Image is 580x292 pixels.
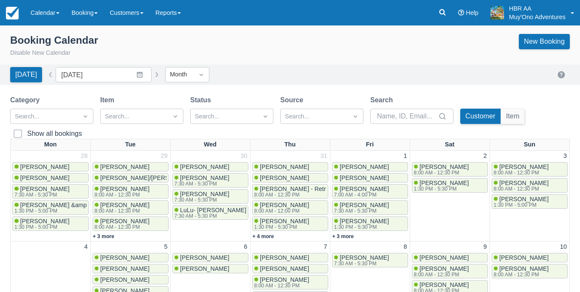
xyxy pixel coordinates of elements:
[332,233,354,239] a: + 3 more
[494,202,547,208] div: 1:30 PM - 5:00 PM
[93,184,169,199] a: [PERSON_NAME]8:00 AM - 12:30 PM
[492,264,568,278] a: [PERSON_NAME]8:00 AM - 12:30 PM
[466,9,479,16] span: Help
[499,163,549,170] span: [PERSON_NAME]
[253,233,274,239] a: + 4 more
[494,170,547,175] div: 8:00 AM - 12:30 PM
[180,254,229,261] span: [PERSON_NAME]
[420,265,469,272] span: [PERSON_NAME]
[100,174,408,181] span: [PERSON_NAME]/[PERSON_NAME]; [PERSON_NAME]/[PERSON_NAME]; [PERSON_NAME]/[PERSON_NAME]
[322,242,329,252] a: 7
[175,181,228,186] div: 7:30 AM - 5:30 PM
[202,139,218,150] a: Wed
[180,207,246,213] span: LuLu- [PERSON_NAME]
[100,202,149,208] span: [PERSON_NAME]
[414,186,467,191] div: 1:30 PM - 5:30 PM
[14,225,68,230] div: 1:30 PM - 5:00 PM
[334,225,388,230] div: 1:30 PM - 5:30 PM
[260,174,309,181] span: [PERSON_NAME]
[252,162,328,171] a: [PERSON_NAME]
[159,152,169,161] a: 29
[252,264,328,273] a: [PERSON_NAME]
[501,109,525,124] button: Item
[499,180,549,186] span: [PERSON_NAME]
[402,242,408,252] a: 8
[420,281,469,288] span: [PERSON_NAME]
[100,95,118,105] label: Item
[100,218,149,225] span: [PERSON_NAME]
[172,189,248,204] a: [PERSON_NAME]7:30 AM - 5:30 PM
[332,184,408,199] a: [PERSON_NAME]7:00 AM - 4:00 PM
[170,70,189,79] div: Month
[12,216,89,231] a: [PERSON_NAME]1:30 PM - 5:00 PM
[175,197,228,202] div: 7:30 AM - 5:30 PM
[20,163,70,170] span: [PERSON_NAME]
[180,163,229,170] span: [PERSON_NAME]
[93,264,169,273] a: [PERSON_NAME]
[42,139,59,150] a: Mon
[370,95,396,105] label: Search
[252,275,328,289] a: [PERSON_NAME]8:00 AM - 12:30 PM
[20,185,70,192] span: [PERSON_NAME]
[171,112,180,121] span: Dropdown icon
[180,191,229,197] span: [PERSON_NAME]
[332,173,408,182] a: [PERSON_NAME]
[340,185,389,192] span: [PERSON_NAME]
[519,34,570,49] a: New Booking
[340,202,389,208] span: [PERSON_NAME]
[332,216,408,231] a: [PERSON_NAME]1:30 PM - 5:30 PM
[332,162,408,171] a: [PERSON_NAME]
[522,139,537,150] a: Sun
[124,139,138,150] a: Tue
[172,205,248,220] a: LuLu- [PERSON_NAME]7:30 AM - 5:30 PM
[283,139,297,150] a: Thu
[490,6,504,20] img: A20
[412,253,488,262] a: [PERSON_NAME]
[334,261,388,266] div: 7:30 AM - 5:30 PM
[10,95,43,105] label: Category
[492,194,568,209] a: [PERSON_NAME]1:30 PM - 5:00 PM
[252,184,328,199] a: [PERSON_NAME] - Retreat Leader8:00 AM - 12:30 PM
[260,276,309,283] span: [PERSON_NAME]
[12,162,89,171] a: [PERSON_NAME]
[460,109,501,124] button: Customer
[252,173,328,182] a: [PERSON_NAME]
[93,162,169,171] a: [PERSON_NAME]
[10,48,70,58] button: Disable New Calendar
[93,200,169,215] a: [PERSON_NAME]8:00 AM - 12:30 PM
[100,265,149,272] span: [PERSON_NAME]
[340,174,389,181] span: [PERSON_NAME]
[499,265,549,272] span: [PERSON_NAME]
[562,152,569,161] a: 3
[93,253,169,262] a: [PERSON_NAME]
[93,173,169,182] a: [PERSON_NAME]/[PERSON_NAME]; [PERSON_NAME]/[PERSON_NAME]; [PERSON_NAME]/[PERSON_NAME]
[414,272,467,277] div: 8:00 AM - 12:30 PM
[458,10,464,16] i: Help
[499,196,549,202] span: [PERSON_NAME]
[481,242,488,252] a: 9
[340,254,389,261] span: [PERSON_NAME]
[260,254,309,261] span: [PERSON_NAME]
[260,185,355,192] span: [PERSON_NAME] - Retreat Leader
[95,225,148,230] div: 8:00 AM - 12:30 PM
[12,184,89,199] a: [PERSON_NAME]7:30 AM - 5:30 PM
[332,253,408,267] a: [PERSON_NAME]7:30 AM - 5:30 PM
[318,152,329,161] a: 31
[81,112,90,121] span: Dropdown icon
[334,192,388,197] div: 7:00 AM - 4:00 PM
[377,109,436,124] input: Name, ID, Email...
[100,185,149,192] span: [PERSON_NAME]
[79,152,89,161] a: 28
[93,216,169,231] a: [PERSON_NAME]8:00 AM - 12:30 PM
[172,264,248,273] a: [PERSON_NAME]
[558,242,569,252] a: 10
[340,163,389,170] span: [PERSON_NAME]
[172,162,248,171] a: [PERSON_NAME]
[412,264,488,278] a: [PERSON_NAME]8:00 AM - 12:30 PM
[481,152,488,161] a: 2
[93,275,169,284] a: [PERSON_NAME]
[420,163,469,170] span: [PERSON_NAME]
[10,67,42,82] button: [DATE]
[340,218,389,225] span: [PERSON_NAME]
[412,178,488,193] a: [PERSON_NAME]1:30 PM - 5:30 PM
